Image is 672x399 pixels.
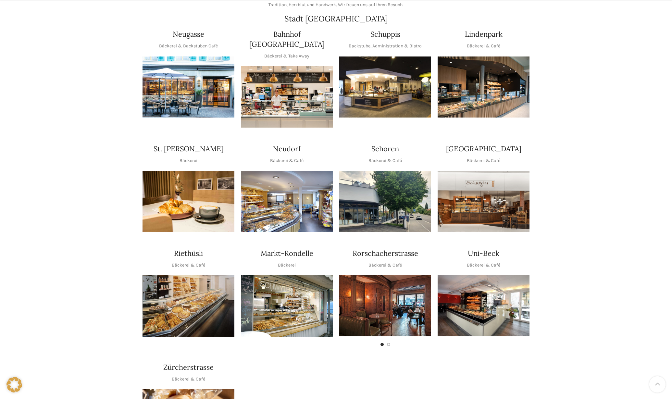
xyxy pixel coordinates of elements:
p: Bäckerei & Café [467,43,500,50]
h4: Rorschacherstrasse [353,248,418,258]
p: Backstube, Administration & Bistro [349,43,422,50]
img: rechts_09-1 [438,275,529,336]
div: 1 / 1 [339,56,431,118]
p: Bäckerei [180,157,197,164]
h4: Neugasse [173,29,204,39]
h4: Bahnhof [GEOGRAPHIC_DATA] [241,29,333,49]
img: 150130-Schwyter-013 [339,56,431,118]
p: Bäckerei [278,262,296,269]
p: Bäckerei & Café [172,376,205,383]
h4: Zürcherstrasse [163,362,214,372]
img: Riethüsli-2 [143,275,234,337]
h4: Lindenpark [465,29,503,39]
p: Bäckerei & Café [172,262,205,269]
div: 1 / 1 [241,275,333,337]
h4: St. [PERSON_NAME] [154,144,224,154]
p: Bäckerei & Café [270,157,304,164]
h4: Neudorf [273,144,301,154]
p: Bäckerei & Café [368,262,402,269]
img: Rorschacherstrasse [339,275,431,336]
div: 1 / 1 [339,171,431,232]
a: Scroll to top button [649,376,666,393]
img: Neudorf_1 [241,171,333,232]
div: 1 / 1 [438,171,529,232]
div: 1 / 1 [438,275,529,336]
h4: Schuppis [370,29,400,39]
p: Bäckerei & Café [368,157,402,164]
img: Neugasse [143,56,234,118]
img: Schwyter-1800x900 [438,171,529,232]
img: 0842cc03-b884-43c1-a0c9-0889ef9087d6 copy [339,171,431,232]
img: 017-e1571925257345 [438,56,529,118]
h4: Riethüsli [174,248,203,258]
img: Bahnhof St. Gallen [241,66,333,128]
h4: Uni-Beck [468,248,499,258]
p: Bäckerei & Café [467,262,500,269]
div: 1 / 1 [241,66,333,128]
p: Bäckerei & Take Away [264,53,309,60]
div: 1 / 2 [339,275,431,336]
p: Bäckerei & Café [467,157,500,164]
div: 1 / 1 [143,171,234,232]
img: Rondelle_1 [241,275,333,337]
div: 1 / 1 [143,275,234,337]
li: Go to slide 2 [387,343,390,346]
div: 1 / 1 [143,56,234,118]
div: 1 / 1 [241,171,333,232]
li: Go to slide 1 [380,343,384,346]
img: schwyter-23 [143,171,234,232]
h4: [GEOGRAPHIC_DATA] [446,144,521,154]
h2: Stadt [GEOGRAPHIC_DATA] [143,15,529,23]
div: 1 / 1 [438,56,529,118]
h4: Schoren [371,144,399,154]
h4: Markt-Rondelle [261,248,313,258]
p: Bäckerei & Backstuben Café [159,43,218,50]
